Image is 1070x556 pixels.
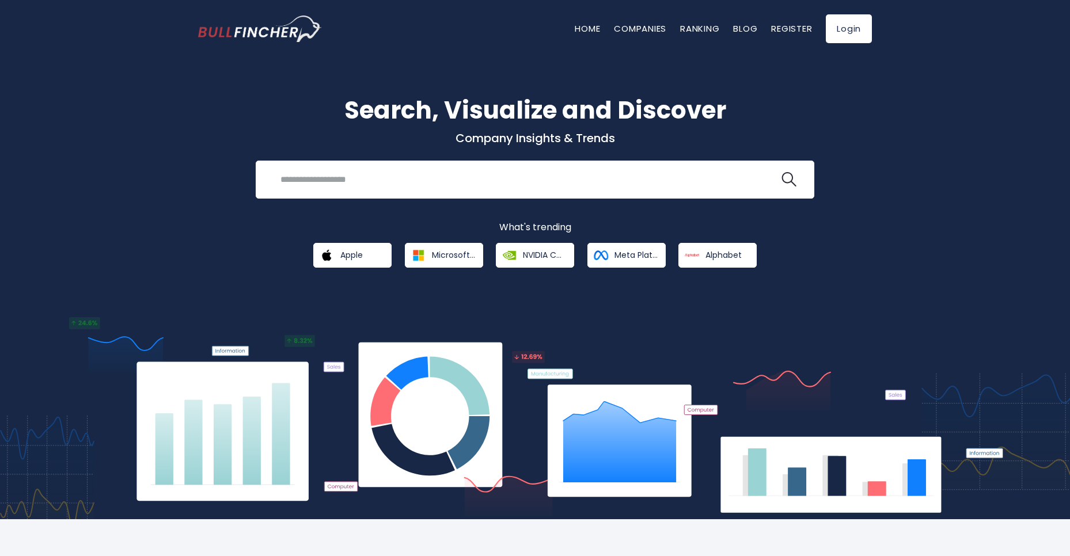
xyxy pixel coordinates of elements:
[198,16,322,42] img: bullfincher logo
[198,16,322,42] a: Go to homepage
[705,250,742,260] span: Alphabet
[678,243,757,268] a: Alphabet
[781,172,796,187] img: search icon
[614,250,658,260] span: Meta Platforms
[496,243,574,268] a: NVIDIA Corporation
[198,131,872,146] p: Company Insights & Trends
[432,250,475,260] span: Microsoft Corporation
[523,250,566,260] span: NVIDIA Corporation
[826,14,872,43] a: Login
[733,22,757,35] a: Blog
[771,22,812,35] a: Register
[680,22,719,35] a: Ranking
[198,222,872,234] p: What's trending
[575,22,600,35] a: Home
[340,250,363,260] span: Apple
[313,243,392,268] a: Apple
[405,243,483,268] a: Microsoft Corporation
[587,243,666,268] a: Meta Platforms
[614,22,666,35] a: Companies
[198,92,872,128] h1: Search, Visualize and Discover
